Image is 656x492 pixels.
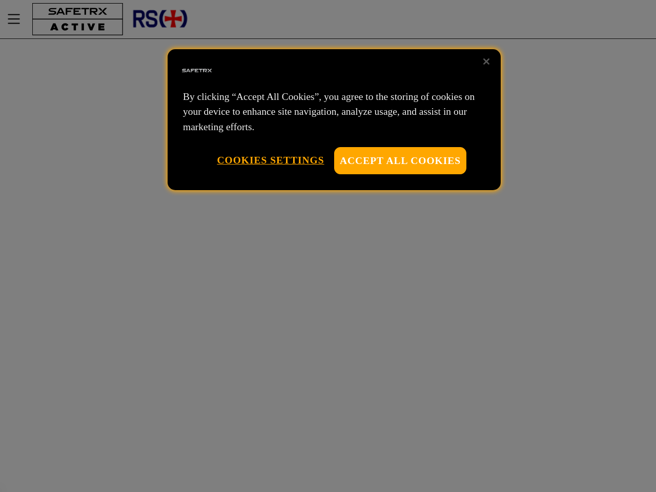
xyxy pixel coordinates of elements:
button: Cookies Settings [217,147,324,173]
div: Privacy [168,49,501,190]
button: Close [475,50,498,73]
p: By clicking “Accept All Cookies”, you agree to the storing of cookies on your device to enhance s... [183,89,485,134]
img: Safe Tracks [180,54,213,87]
button: Accept All Cookies [334,147,466,174]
